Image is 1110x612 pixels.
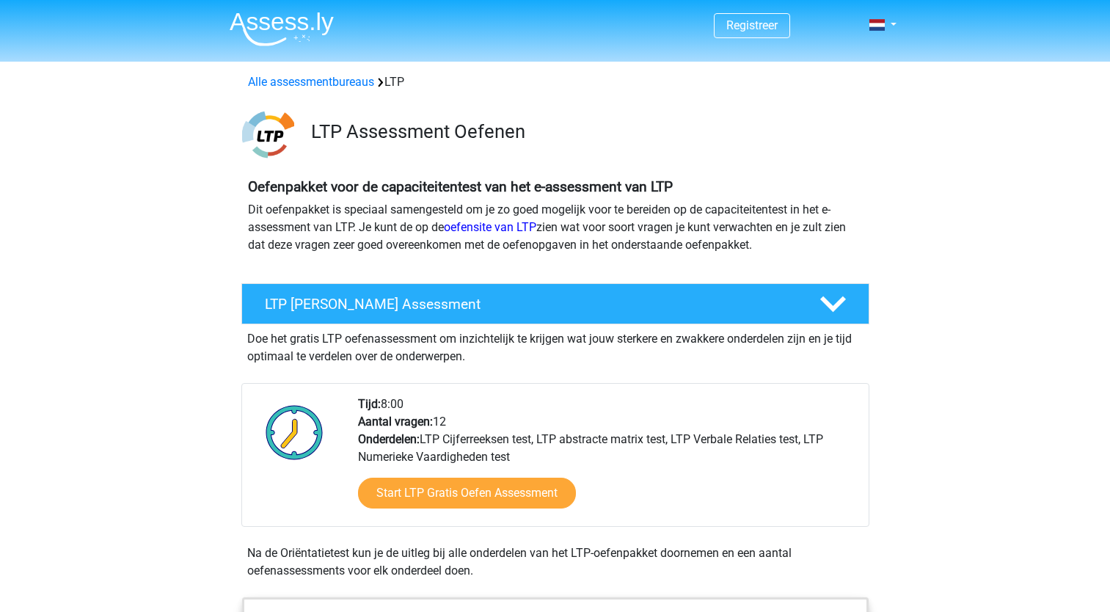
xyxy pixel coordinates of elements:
a: Registreer [726,18,778,32]
p: Dit oefenpakket is speciaal samengesteld om je zo goed mogelijk voor te bereiden op de capaciteit... [248,201,863,254]
div: Na de Oriëntatietest kun je de uitleg bij alle onderdelen van het LTP-oefenpakket doornemen en ee... [241,544,869,580]
img: ltp.png [242,109,294,161]
a: Start LTP Gratis Oefen Assessment [358,478,576,509]
a: oefensite van LTP [444,220,536,234]
h3: LTP Assessment Oefenen [311,120,858,143]
a: LTP [PERSON_NAME] Assessment [235,283,875,324]
b: Tijd: [358,397,381,411]
div: 8:00 12 LTP Cijferreeksen test, LTP abstracte matrix test, LTP Verbale Relaties test, LTP Numerie... [347,396,868,526]
b: Onderdelen: [358,432,420,446]
b: Oefenpakket voor de capaciteitentest van het e-assessment van LTP [248,178,673,195]
div: LTP [242,73,869,91]
h4: LTP [PERSON_NAME] Assessment [265,296,796,313]
div: Doe het gratis LTP oefenassessment om inzichtelijk te krijgen wat jouw sterkere en zwakkere onder... [241,324,869,365]
img: Klok [258,396,332,469]
b: Aantal vragen: [358,415,433,429]
a: Alle assessmentbureaus [248,75,374,89]
img: Assessly [230,12,334,46]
